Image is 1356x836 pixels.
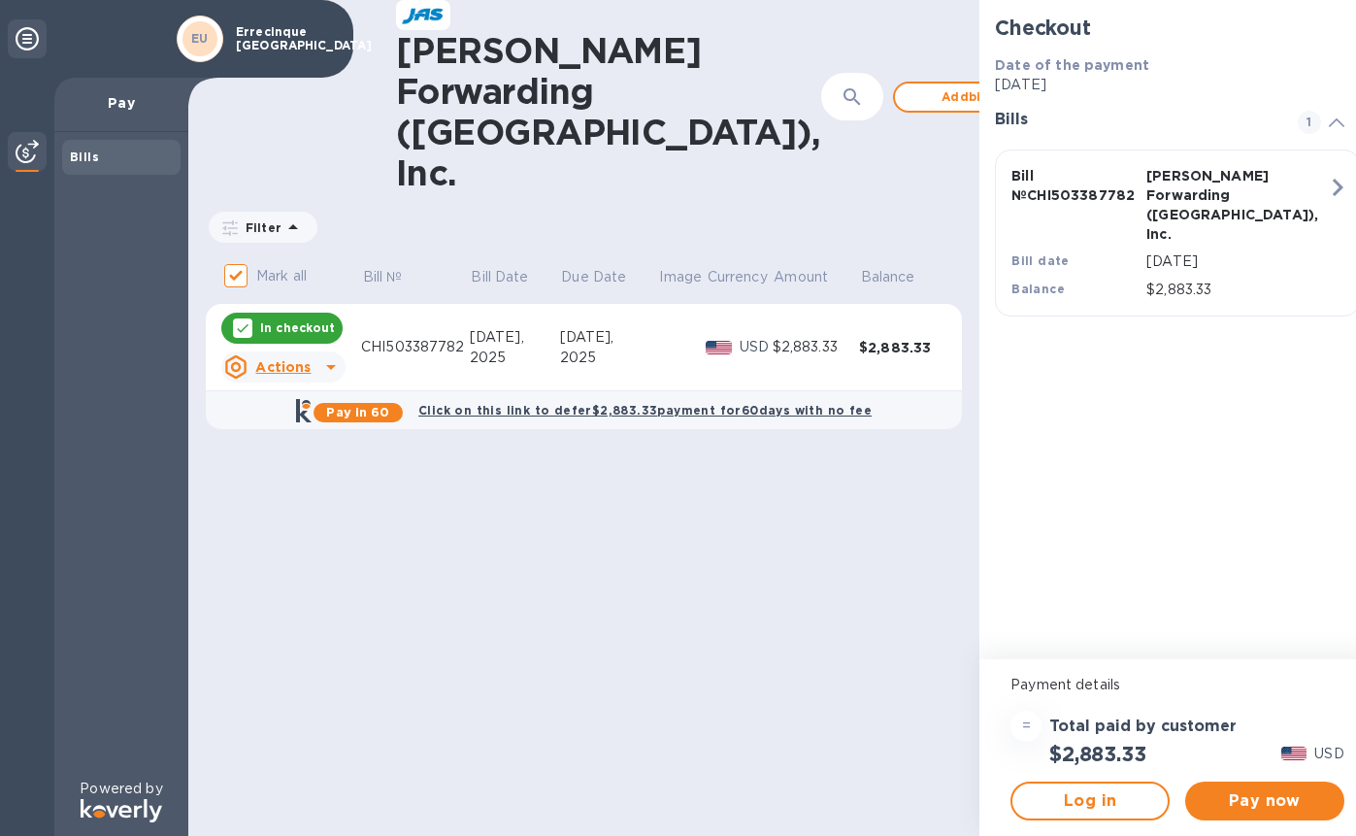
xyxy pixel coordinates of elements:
[256,266,307,286] p: Mark all
[861,267,941,287] span: Balance
[191,31,209,46] b: EU
[859,338,945,357] div: $2,883.33
[471,267,553,287] span: Bill Date
[774,267,853,287] span: Amount
[396,30,821,193] h1: [PERSON_NAME] Forwarding ([GEOGRAPHIC_DATA]), Inc.
[910,85,1021,109] span: Add bill
[326,405,389,419] b: Pay in 60
[560,348,658,368] div: 2025
[1010,711,1042,742] div: =
[81,799,162,822] img: Logo
[561,267,651,287] span: Due Date
[1049,718,1237,736] h3: Total paid by customer
[363,267,403,287] p: Bill №
[861,267,915,287] p: Balance
[255,359,311,375] u: Actions
[773,337,859,357] div: $2,883.33
[470,348,560,368] div: 2025
[1010,782,1170,820] button: Log in
[1049,742,1145,766] h2: $2,883.33
[363,267,428,287] span: Bill №
[1146,280,1328,300] p: $2,883.33
[471,267,528,287] p: Bill Date
[995,111,1274,129] h3: Bills
[1314,744,1343,764] p: USD
[70,93,173,113] p: Pay
[1010,675,1344,695] p: Payment details
[418,403,872,418] b: Click on this link to defer $2,883.33 payment for 60 days with no fee
[361,337,470,357] div: CHI503387782
[1185,782,1344,820] button: Pay now
[260,319,335,336] p: In checkout
[561,267,626,287] p: Due Date
[70,150,99,164] b: Bills
[236,25,333,52] p: Errecinque [GEOGRAPHIC_DATA]
[740,337,773,357] p: USD
[1028,789,1152,813] span: Log in
[1298,111,1321,134] span: 1
[659,267,702,287] p: Image
[1146,251,1328,272] p: [DATE]
[1011,166,1139,205] p: Bill № CHI503387782
[706,341,732,354] img: USD
[1011,282,1065,296] b: Balance
[708,267,768,287] p: Currency
[1146,166,1273,244] p: [PERSON_NAME] Forwarding ([GEOGRAPHIC_DATA]), Inc.
[1281,747,1307,760] img: USD
[893,82,1039,113] button: Addbill
[80,779,162,799] p: Powered by
[470,327,560,348] div: [DATE],
[1011,253,1070,268] b: Bill date
[774,267,828,287] p: Amount
[995,57,1149,73] b: Date of the payment
[1201,789,1329,813] span: Pay now
[560,327,658,348] div: [DATE],
[238,219,281,236] p: Filter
